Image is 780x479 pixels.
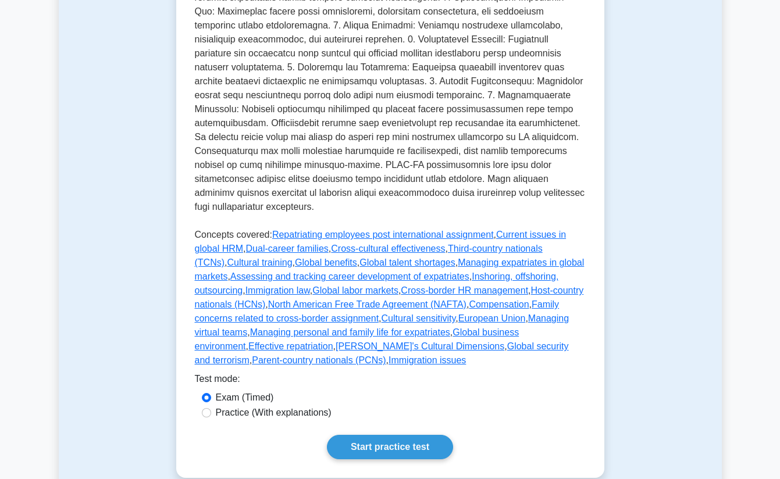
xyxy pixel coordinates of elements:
a: Start practice test [327,435,453,459]
a: Compensation [469,299,529,309]
p: Concepts covered: , , , , , , , , , , , , , , , , , , , , , , , , , , , [195,228,586,372]
a: Dual-career families [246,244,329,253]
a: [PERSON_NAME]'s Cultural Dimensions [336,341,504,351]
div: Test mode: [195,372,586,391]
a: Managing personal and family life for expatriates [250,327,450,337]
a: Cultural sensitivity [382,313,456,323]
a: Parent-country nationals (PCNs) [252,355,386,365]
label: Exam (Timed) [216,391,274,405]
a: Global labor markets [312,285,398,295]
a: Cross-cultural effectiveness [331,244,445,253]
a: Immigration issues [389,355,466,365]
a: Immigration law [245,285,310,295]
a: North American Free Trade Agreement (NAFTA) [268,299,466,309]
label: Practice (With explanations) [216,406,332,420]
a: Global talent shortages [359,258,455,267]
a: Cultural training [227,258,293,267]
a: Assessing and tracking career development of expatriates [230,271,469,281]
a: European Union [458,313,526,323]
a: Global benefits [295,258,357,267]
a: Effective repatriation [248,341,333,351]
a: Cross-border HR management [401,285,528,295]
a: Repatriating employees post international assignment [272,230,494,239]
